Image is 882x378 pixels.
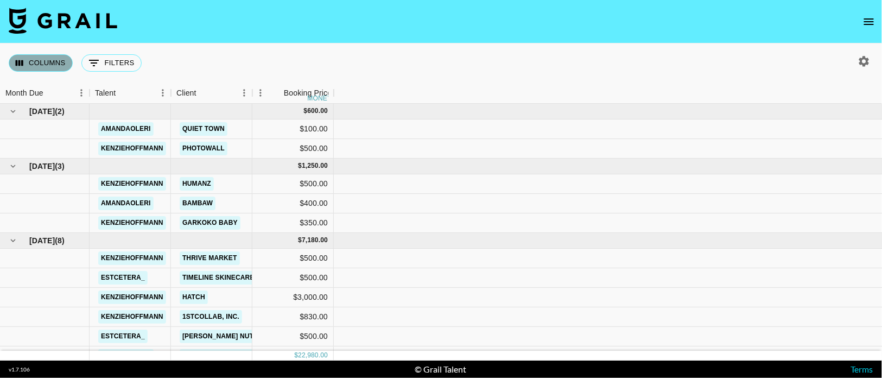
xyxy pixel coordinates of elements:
a: Terms [851,364,873,374]
a: kenziehoffmann [98,251,166,265]
button: Sort [116,85,131,100]
a: Thrive Market [180,251,240,265]
a: amandaoleri [98,197,154,210]
button: hide children [5,159,21,174]
span: ( 3 ) [55,161,65,172]
div: $500.00 [252,327,334,346]
a: estcetera_ [98,330,148,343]
a: Humanz [180,177,214,191]
a: [PERSON_NAME] Nutrition [180,330,279,343]
a: Garkoko Baby [180,216,240,230]
div: Client [176,83,196,104]
div: $ [298,161,302,171]
button: Select columns [9,54,73,72]
span: ( 2 ) [55,106,65,117]
a: kenziehoffmann [98,216,166,230]
a: kenziehoffmann [98,291,166,304]
div: 22,980.00 [298,351,328,360]
div: Booking Price [284,83,332,104]
button: Menu [155,85,171,101]
a: amandaoleri [98,349,154,363]
button: open drawer [858,11,880,33]
button: Menu [252,85,269,101]
div: $100.00 [252,119,334,139]
a: kenziehoffmann [98,142,166,155]
span: [DATE] [29,106,55,117]
div: 600.00 [307,106,328,116]
div: money [308,95,332,102]
a: 1stCollab, Inc. [180,310,242,324]
div: $ [294,351,298,360]
div: Talent [90,83,171,104]
div: 7,180.00 [302,236,328,245]
div: Client [171,83,252,104]
button: Menu [236,85,252,101]
div: $400.00 [252,194,334,213]
button: Show filters [81,54,142,72]
a: kenziehoffmann [98,177,166,191]
a: estcetera_ [98,271,148,285]
span: [DATE] [29,235,55,246]
div: $500.00 [252,249,334,268]
div: $ [298,236,302,245]
a: BamBaw [180,197,215,210]
div: $500.00 [252,139,334,159]
button: Sort [43,85,59,100]
div: $500.00 [252,268,334,288]
div: $ [304,106,308,116]
button: Sort [269,85,284,100]
div: $850.00 [252,346,334,366]
button: Menu [73,85,90,101]
a: [PERSON_NAME] Nutrition [180,349,279,363]
a: Quiet Town [180,122,227,136]
div: $350.00 [252,213,334,233]
div: $830.00 [252,307,334,327]
div: Month Due [5,83,43,104]
span: ( 8 ) [55,235,65,246]
div: 1,250.00 [302,161,328,171]
button: Sort [196,85,212,100]
a: amandaoleri [98,122,154,136]
div: Talent [95,83,116,104]
span: [DATE] [29,161,55,172]
button: hide children [5,104,21,119]
img: Grail Talent [9,8,117,34]
div: $3,000.00 [252,288,334,307]
a: kenziehoffmann [98,310,166,324]
a: PhotoWall [180,142,227,155]
div: © Grail Talent [415,364,466,375]
a: Hatch [180,291,208,304]
div: $500.00 [252,174,334,194]
a: Timeline Skinecare [180,271,257,285]
button: hide children [5,233,21,248]
div: v 1.7.106 [9,366,30,373]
